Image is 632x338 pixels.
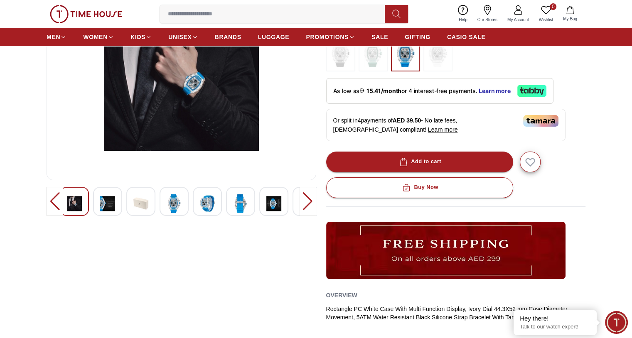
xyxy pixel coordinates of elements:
[560,16,580,22] span: My Bag
[523,115,558,127] img: Tamara
[428,41,448,67] img: ...
[167,194,182,213] img: Kenneth Scott Men's Multi Function Ivory Dial Watch - K25103-ZSBI
[306,29,355,44] a: PROMOTIONS
[83,29,114,44] a: WOMEN
[326,222,566,279] img: ...
[363,41,384,67] img: ...
[83,33,108,41] span: WOMEN
[405,29,430,44] a: GIFTING
[605,311,628,334] div: Chat Widget
[326,152,513,172] button: Add to cart
[326,177,513,198] button: Buy Now
[536,17,556,23] span: Wishlist
[326,289,357,301] h2: Overview
[133,194,148,213] img: Kenneth Scott Men's Multi Function Ivory Dial Watch - K25103-ZSBI
[428,126,458,133] span: Learn more
[454,3,472,24] a: Help
[405,33,430,41] span: GIFTING
[233,194,248,213] img: Kenneth Scott Men's Multi Function Ivory Dial Watch - K25103-ZSBI
[215,33,241,41] span: BRANDS
[447,33,486,41] span: CASIO SALE
[455,17,471,23] span: Help
[330,41,351,67] img: ...
[472,3,502,24] a: Our Stores
[401,183,438,192] div: Buy Now
[258,29,290,44] a: LUGGAGE
[258,33,290,41] span: LUGGAGE
[558,4,582,24] button: My Bag
[371,29,388,44] a: SALE
[130,29,152,44] a: KIDS
[393,117,421,124] span: AED 39.50
[326,305,586,321] div: Rectangle PC White Case With Multi Function Display, Ivory Dial 44.3X52 mm Case Diameter, Movemen...
[306,33,349,41] span: PROMOTIONS
[550,3,556,10] span: 0
[50,5,122,23] img: ...
[67,194,82,213] img: Kenneth Scott Men's Multi Function Ivory Dial Watch - K25103-ZSBI
[326,109,566,141] div: Or split in 4 payments of - No late fees, [DEMOGRAPHIC_DATA] compliant!
[371,33,388,41] span: SALE
[266,194,281,213] img: Kenneth Scott Men's Multi Function Ivory Dial Watch - K25103-ZSBI
[130,33,145,41] span: KIDS
[398,157,441,167] div: Add to cart
[215,29,241,44] a: BRANDS
[504,17,532,23] span: My Account
[520,323,590,331] p: Talk to our watch expert!
[47,29,66,44] a: MEN
[168,29,198,44] a: UNISEX
[447,29,486,44] a: CASIO SALE
[200,194,215,213] img: Kenneth Scott Men's Multi Function Ivory Dial Watch - K25103-ZSBI
[534,3,558,24] a: 0Wishlist
[395,41,416,67] img: ...
[520,314,590,323] div: Hey there!
[474,17,501,23] span: Our Stores
[100,194,115,213] img: Kenneth Scott Men's Multi Function Ivory Dial Watch - K25103-ZSBI
[47,33,60,41] span: MEN
[168,33,192,41] span: UNISEX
